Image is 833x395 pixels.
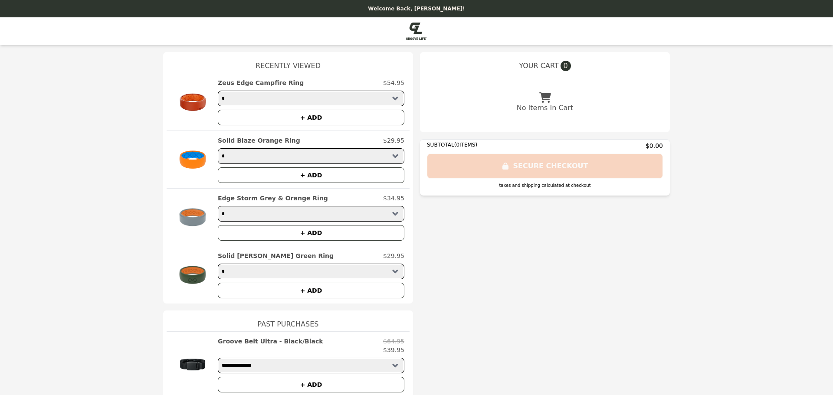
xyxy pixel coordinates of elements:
span: SUBTOTAL [427,142,454,148]
span: $0.00 [646,141,663,150]
img: Edge Storm Grey & Orange Ring [172,194,213,241]
h2: Groove Belt Ultra - Black/Black [218,337,323,346]
button: + ADD [218,225,404,241]
p: No Items In Cart [517,103,573,113]
select: Select a product variant [218,206,404,222]
p: Welcome Back, [PERSON_NAME]! [5,5,828,12]
select: Select a product variant [218,91,404,106]
p: $29.95 [383,251,404,260]
h2: Edge Storm Grey & Orange Ring [218,194,328,202]
span: 0 [561,61,571,71]
span: YOUR CART [519,61,558,71]
p: $54.95 [383,78,404,87]
img: Solid Moss Green Ring [172,251,213,298]
img: Brand Logo [406,23,427,40]
h2: Solid Blaze Orange Ring [218,136,300,145]
button: + ADD [218,110,404,125]
select: Select a product variant [218,264,404,279]
p: $34.95 [383,194,404,202]
img: Solid Blaze Orange Ring [172,136,213,183]
h2: Solid [PERSON_NAME] Green Ring [218,251,334,260]
h1: Past Purchases [167,310,410,331]
p: $39.95 [383,346,404,354]
button: + ADD [218,167,404,183]
img: Groove Belt Ultra - Black/Black [172,337,213,392]
span: ( 0 ITEMS) [454,142,477,148]
p: $29.95 [383,136,404,145]
button: + ADD [218,377,404,392]
select: Select a product variant [218,148,404,164]
button: + ADD [218,283,404,298]
h2: Zeus Edge Campfire Ring [218,78,304,87]
h1: Recently Viewed [167,52,410,73]
img: Zeus Edge Campfire Ring [172,78,213,125]
select: Select a product variant [218,358,404,373]
div: taxes and shipping calculated at checkout [427,182,663,189]
p: $64.95 [383,337,404,346]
